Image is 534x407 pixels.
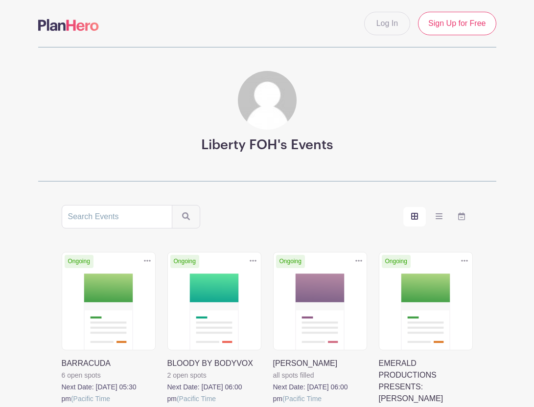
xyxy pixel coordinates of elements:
[201,137,333,154] h3: Liberty FOH's Events
[418,12,496,35] a: Sign Up for Free
[62,205,172,228] input: Search Events
[38,19,99,31] img: logo-507f7623f17ff9eddc593b1ce0a138ce2505c220e1c5a4e2b4648c50719b7d32.svg
[403,207,473,226] div: order and view
[238,71,297,130] img: default-ce2991bfa6775e67f084385cd625a349d9dcbb7a52a09fb2fda1e96e2d18dcdb.png
[364,12,410,35] a: Log In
